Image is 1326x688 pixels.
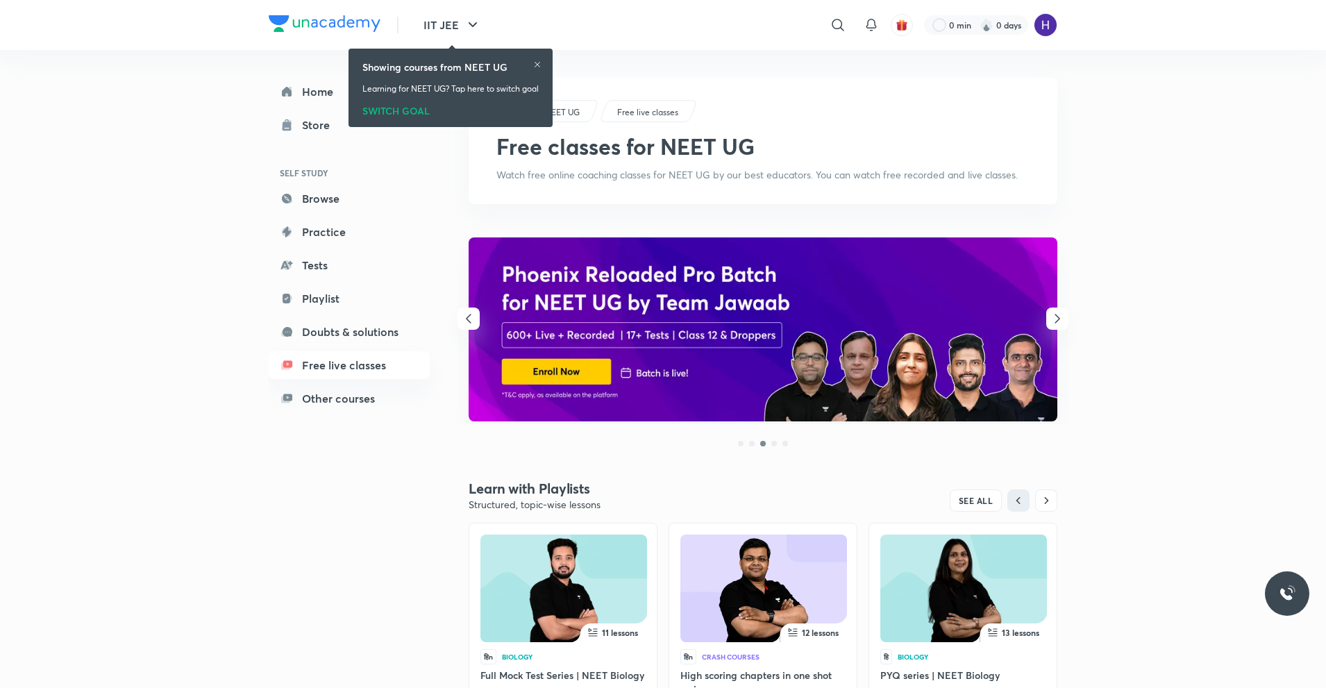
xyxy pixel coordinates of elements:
a: Doubts & solutions [269,318,430,346]
span: हिn [480,649,496,664]
button: SEE ALL [950,489,1002,512]
img: edu-image [705,537,823,645]
a: Free live classes [269,351,430,379]
span: 13 lessons [1002,627,1039,638]
img: edu-thumbnail [680,535,847,642]
h6: SELF STUDY [269,161,430,185]
span: SEE ALL [959,496,993,505]
img: edu-image [905,537,1023,645]
img: Hitesh Maheshwari [1034,13,1057,37]
a: Company Logo [269,15,380,35]
button: avatar [891,14,913,36]
img: Company Logo [269,15,380,32]
span: 11 lessons [602,627,638,638]
a: Home [269,78,430,106]
img: avatar [896,19,908,31]
p: Structured, topic-wise lessons [469,498,763,512]
div: Biology [502,653,532,661]
img: edu-thumbnail [480,535,647,642]
h6: PYQ series | NEET Biology [880,669,1000,682]
h1: Free classes for NEET UG [496,133,755,160]
a: banner [469,237,1057,423]
p: Free live classes [617,106,678,119]
div: Crash Courses [702,653,759,661]
a: Store [269,111,430,139]
h4: Learn with Playlists [469,480,763,498]
img: edu-image [505,537,623,645]
span: हिn [680,649,696,664]
img: banner [469,237,1057,421]
span: 12 lessons [802,627,839,638]
img: edu-thumbnail [880,535,1047,642]
a: Practice [269,218,430,246]
h6: Full Mock Test Series | NEET Biology [480,669,644,682]
p: NEET UG [545,106,580,119]
img: streak [980,18,993,32]
div: SWITCH GOAL [362,101,539,116]
div: Store [302,117,338,133]
img: ttu [1279,585,1295,602]
a: Tests [269,251,430,279]
a: Playlist [269,285,430,312]
a: Free live classes [615,106,681,119]
p: Watch free online coaching classes for NEET UG by our best educators. You can watch free recorded... [496,168,1018,182]
p: Learning for NEET UG? Tap here to switch goal [362,83,539,95]
button: IIT JEE [415,11,489,39]
div: Biology [898,653,928,661]
a: Other courses [269,385,430,412]
h6: Showing courses from NEET UG [362,60,507,74]
span: हि [880,649,892,664]
a: NEET UG [543,106,582,119]
a: Browse [269,185,430,212]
